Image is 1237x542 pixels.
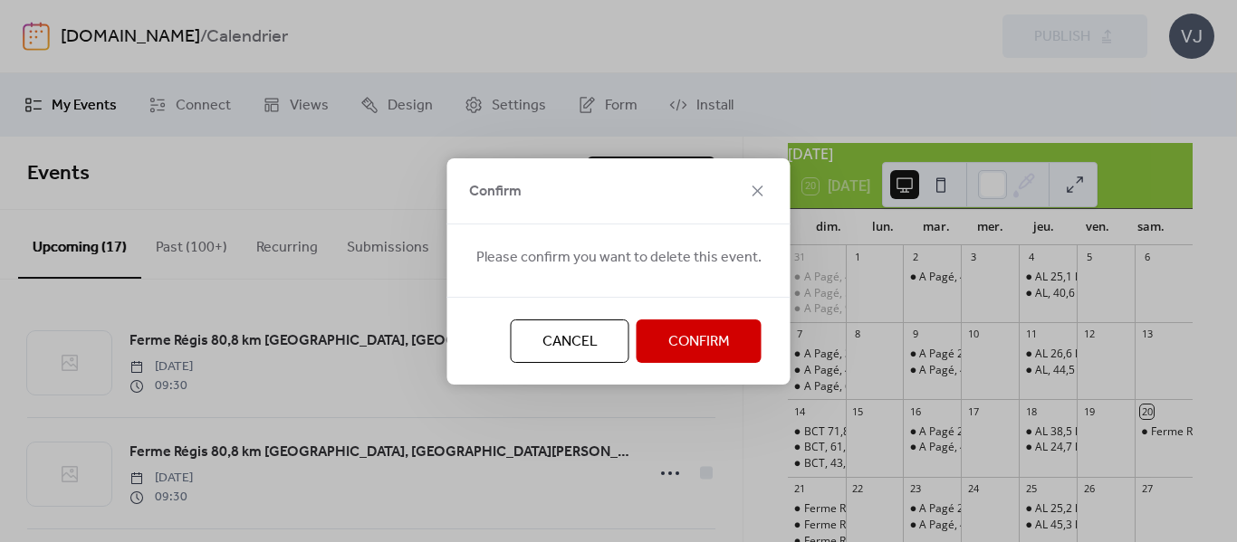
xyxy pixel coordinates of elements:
button: Confirm [637,319,762,363]
button: Cancel [511,319,629,363]
span: Confirm [668,331,730,353]
span: Confirm [469,181,522,203]
span: Please confirm you want to delete this event. [476,247,762,269]
span: Cancel [542,331,598,353]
